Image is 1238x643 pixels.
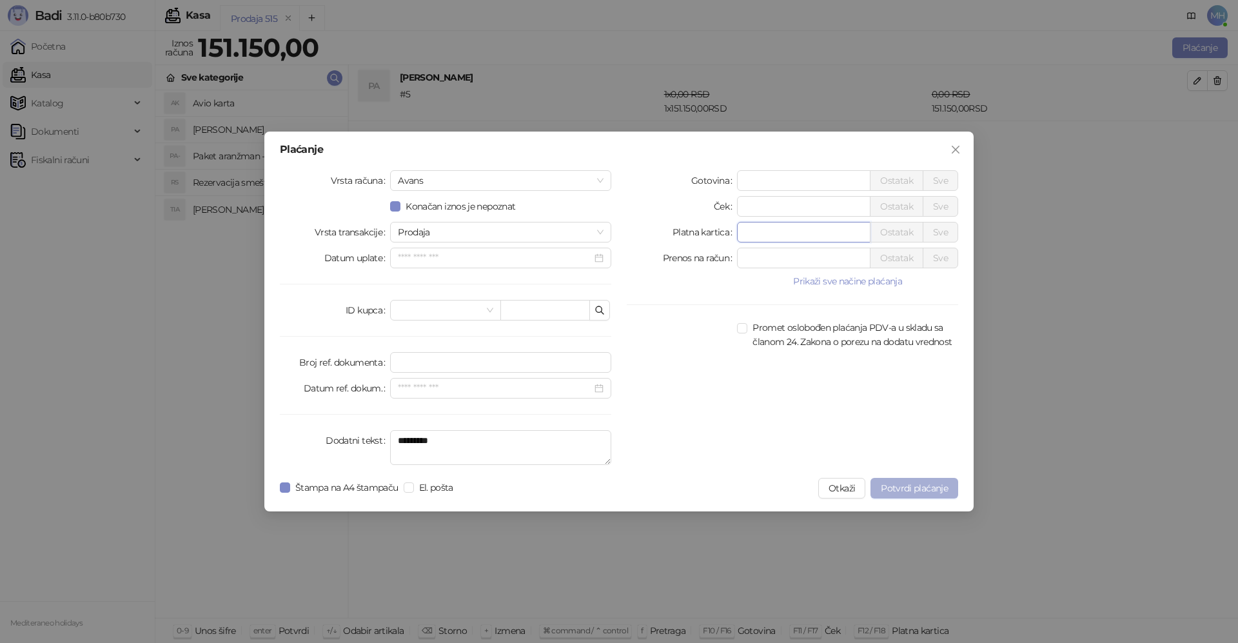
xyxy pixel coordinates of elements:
span: Avans [398,171,604,190]
span: Promet oslobođen plaćanja PDV-a u skladu sa članom 24. Zakona o porezu na dodatu vrednost [747,321,958,349]
label: Broj ref. dokumenta [299,352,390,373]
label: Ček [714,196,737,217]
button: Ostatak [870,222,923,242]
span: Prodaja [398,223,604,242]
label: ID kupca [346,300,390,321]
span: Konačan iznos je nepoznat [400,199,520,213]
div: Plaćanje [280,144,958,155]
button: Sve [923,196,958,217]
textarea: Dodatni tekst [390,430,611,465]
label: Vrsta transakcije [315,222,391,242]
button: Sve [923,222,958,242]
button: Prikaži sve načine plaćanja [737,273,958,289]
input: Datum uplate [398,251,592,265]
input: Datum ref. dokum. [398,381,592,395]
button: Otkaži [818,478,865,499]
label: Gotovina [691,170,737,191]
label: Prenos na račun [663,248,738,268]
span: Zatvori [945,144,966,155]
label: Dodatni tekst [326,430,390,451]
label: Datum ref. dokum. [304,378,391,399]
label: Vrsta računa [331,170,391,191]
label: Datum uplate [324,248,391,268]
label: Platna kartica [673,222,737,242]
button: Close [945,139,966,160]
button: Ostatak [870,170,923,191]
span: Štampa na A4 štampaču [290,480,404,495]
button: Sve [923,170,958,191]
button: Potvrdi plaćanje [870,478,958,499]
button: Sve [923,248,958,268]
button: Ostatak [870,196,923,217]
span: Potvrdi plaćanje [881,482,948,494]
span: El. pošta [414,480,458,495]
button: Ostatak [870,248,923,268]
input: Broj ref. dokumenta [390,352,611,373]
span: close [950,144,961,155]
